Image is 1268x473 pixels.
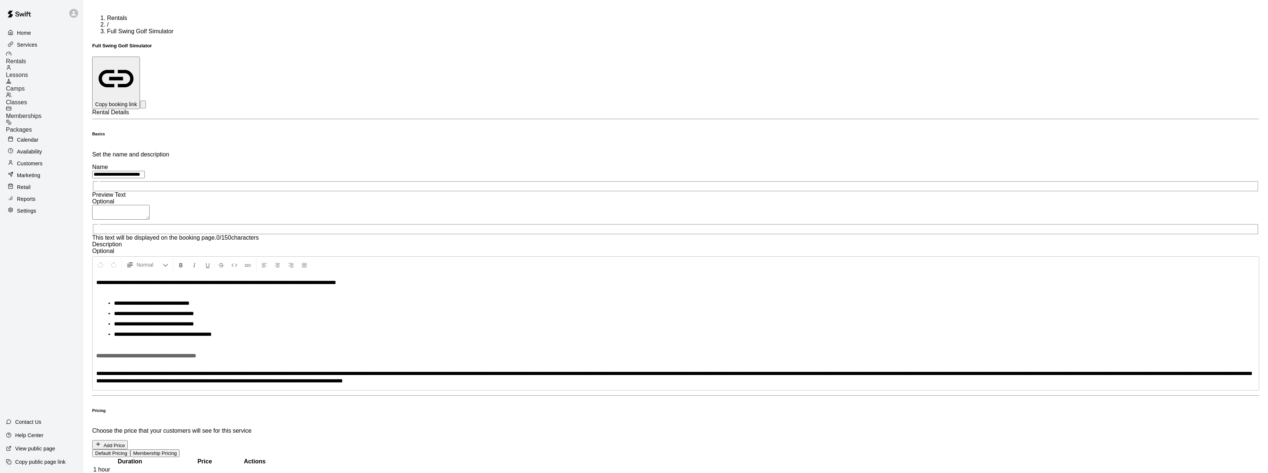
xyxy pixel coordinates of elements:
[17,160,43,167] p: Customers
[215,258,227,271] button: Format Strikethrough
[6,170,77,181] a: Marketing
[285,258,297,271] button: Right Align
[92,248,114,254] span: Optional
[201,258,214,271] button: Format Underline
[242,458,267,465] th: Actions
[92,57,140,109] button: Copy booking link
[107,258,120,271] button: Redo
[241,258,254,271] button: Insert Link
[137,261,163,268] span: Normal
[6,65,83,78] a: Lessons
[93,458,167,465] th: Duration
[92,198,114,205] span: Optional
[92,449,130,457] button: Default Pricing
[92,164,108,170] label: Name
[92,151,1259,158] p: Set the name and description
[94,258,107,271] button: Undo
[6,51,83,65] a: Rentals
[6,193,77,205] a: Reports
[107,28,174,34] span: Full Swing Golf Simulator
[6,134,77,145] a: Calendar
[92,15,1259,35] nav: breadcrumb
[17,41,37,48] p: Services
[6,106,83,119] a: Memberships
[175,258,187,271] button: Format Bold
[6,27,77,38] a: Home
[258,258,271,271] button: Left Align
[92,57,1259,109] div: split button
[17,195,36,203] p: Reports
[6,99,27,105] span: Classes
[298,258,311,271] button: Justify Align
[17,29,31,37] p: Home
[6,72,28,78] span: Lessons
[17,172,40,179] p: Marketing
[92,428,1259,434] p: Choose the price that your customers will see for this service
[6,78,83,92] a: Camps
[92,408,106,413] h6: Pricing
[271,258,284,271] button: Center Align
[6,126,32,133] span: Packages
[93,466,167,473] div: 1 hour
[17,148,42,155] p: Availability
[17,183,31,191] p: Retail
[92,43,1259,48] h5: Full Swing Golf Simulator
[15,432,43,439] p: Help Center
[6,113,41,119] span: Memberships
[6,182,77,193] a: Retail
[92,440,128,449] button: Add Price
[168,458,242,465] th: Price
[216,234,259,241] span: 0 / 150 characters
[95,101,137,108] p: Copy booking link
[123,258,171,271] button: Formatting Options
[130,449,180,457] button: Membership Pricing
[6,85,25,92] span: Camps
[6,39,77,50] a: Services
[140,101,146,108] button: select merge strategy
[6,92,83,106] a: Classes
[107,15,127,21] a: Rentals
[17,207,36,214] p: Settings
[92,192,126,198] label: Preview Text
[6,119,83,133] a: Packages
[107,21,1259,28] li: /
[15,458,66,466] p: Copy public page link
[6,205,77,216] a: Settings
[92,234,216,241] span: This text will be displayed on the booking page.
[6,146,77,157] a: Availability
[92,132,105,136] h6: Basics
[228,258,241,271] button: Insert Code
[15,418,41,426] p: Contact Us
[92,109,129,115] span: Rental Details
[188,258,201,271] button: Format Italics
[17,136,39,143] p: Calendar
[6,158,77,169] a: Customers
[15,445,55,452] p: View public page
[92,241,122,247] label: Description
[6,58,26,64] span: Rentals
